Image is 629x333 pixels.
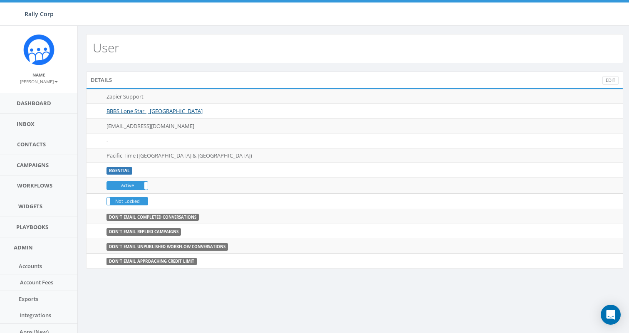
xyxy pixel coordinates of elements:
[106,197,148,206] div: LockedNot Locked
[103,89,623,104] td: Zapier Support
[17,141,46,148] span: Contacts
[17,182,52,189] span: Workflows
[103,118,623,133] td: [EMAIL_ADDRESS][DOMAIN_NAME]
[16,223,48,231] span: Playbooks
[17,99,51,107] span: Dashboard
[18,202,42,210] span: Widgets
[106,181,148,190] div: ActiveIn Active
[17,120,35,128] span: Inbox
[106,214,199,221] label: Don't Email Completed Conversations
[20,77,58,85] a: [PERSON_NAME]
[602,76,619,85] a: Edit
[106,228,181,236] label: Don't Email Replied Campaigns
[103,133,623,148] td: -
[106,243,228,251] label: Don't Email Unpublished Workflow Conversations
[23,34,54,65] img: Icon_1.png
[14,244,33,251] span: Admin
[107,182,148,190] label: Active
[20,79,58,84] small: [PERSON_NAME]
[601,305,621,325] div: Open Intercom Messenger
[103,148,623,163] td: Pacific Time ([GEOGRAPHIC_DATA] & [GEOGRAPHIC_DATA])
[86,72,623,88] div: Details
[106,167,132,175] label: ESSENTIAL
[93,41,119,54] h2: User
[17,161,49,169] span: Campaigns
[107,197,148,205] label: Not Locked
[106,258,197,265] label: Don't Email Approaching Credit Limit
[106,107,203,115] a: BBBS Lone Star | [GEOGRAPHIC_DATA]
[32,72,45,78] small: Name
[25,10,54,18] span: Rally Corp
